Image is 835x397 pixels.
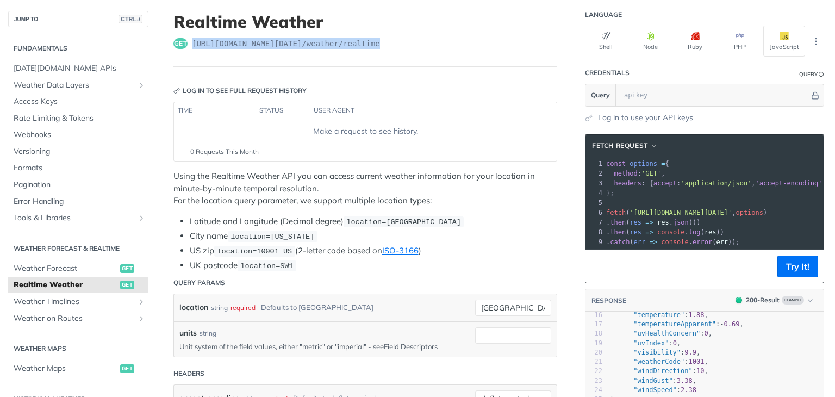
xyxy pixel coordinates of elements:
button: Ruby [674,26,716,57]
a: Field Descriptors [384,342,438,351]
span: error [693,238,712,246]
div: required [230,300,256,315]
button: JavaScript [763,26,805,57]
span: location=[US_STATE] [230,233,314,241]
li: City name [190,230,557,243]
span: Versioning [14,146,146,157]
li: Latitude and Longitude (Decimal degree) [190,215,557,228]
span: fetch Request [592,141,648,151]
a: Pagination [8,177,148,193]
span: 0.69 [724,320,740,328]
div: Make a request to see history. [178,126,552,137]
label: location [179,300,208,315]
span: "uvIndex" [633,339,669,347]
span: : , [610,358,708,365]
span: get [120,264,134,273]
span: "windGust" [633,377,672,384]
div: 5 [585,198,604,208]
span: 1001 [689,358,705,365]
th: user agent [310,102,535,120]
button: JUMP TOCTRL-/ [8,11,148,27]
div: Log in to see full request history [173,86,307,96]
svg: Key [173,88,180,94]
a: Access Keys [8,94,148,110]
span: "uvHealthConcern" [633,330,700,337]
span: : , [610,349,700,356]
span: Formats [14,163,146,173]
a: Weather Mapsget [8,361,148,377]
span: : , [606,170,665,177]
span: "temperature" [633,311,684,319]
a: Webhooks [8,127,148,143]
th: status [256,102,310,120]
button: Try It! [777,256,818,277]
span: 200 [736,297,742,303]
div: 20 [585,348,602,357]
div: Language [585,10,622,20]
span: Weather Data Layers [14,80,134,91]
a: [DATE][DOMAIN_NAME] APIs [8,60,148,77]
a: ISO-3166 [382,245,419,256]
div: 18 [585,329,602,338]
span: => [650,238,657,246]
span: 2.38 [681,386,696,394]
span: Weather on Routes [14,313,134,324]
a: Weather TimelinesShow subpages for Weather Timelines [8,294,148,310]
span: : , [610,377,696,384]
span: 3.38 [677,377,693,384]
span: "visibility" [633,349,681,356]
div: 9 [585,237,604,247]
div: 4 [585,188,604,198]
div: 23 [585,376,602,386]
span: headers [614,179,641,187]
span: then [610,228,626,236]
p: Unit system of the field values, either "metric" or "imperial" - see [179,342,459,351]
span: Access Keys [14,96,146,107]
button: Show subpages for Weather Timelines [137,297,146,306]
a: Formats [8,160,148,176]
div: 19 [585,339,602,348]
span: "windDirection" [633,367,692,375]
span: Realtime Weather [14,280,117,290]
span: 0 [673,339,677,347]
span: Query [591,90,610,100]
span: options [736,209,763,216]
span: catch [610,238,630,246]
div: Query Params [173,278,225,288]
input: apikey [619,84,809,106]
button: Hide [809,90,821,101]
div: 3 [585,178,604,188]
a: Weather on RoutesShow subpages for Weather on Routes [8,311,148,327]
div: 2 [585,169,604,178]
div: 6 [585,208,604,218]
span: }; [606,189,614,197]
button: Shell [585,26,627,57]
button: Copy to clipboard [591,258,606,275]
li: US zip (2-letter code based on ) [190,245,557,257]
button: Show subpages for Weather Data Layers [137,81,146,90]
span: . ( . ()) [606,219,701,226]
span: options [630,160,657,168]
div: 8 [585,227,604,237]
span: console [661,238,689,246]
span: Pagination [14,179,146,190]
span: : , [610,320,744,328]
span: "windSpeed" [633,386,676,394]
span: err [716,238,728,246]
span: . ( . ( )) [606,228,724,236]
a: Weather Data LayersShow subpages for Weather Data Layers [8,77,148,94]
div: 7 [585,218,604,227]
button: Show subpages for Tools & Libraries [137,214,146,222]
button: Query [585,84,616,106]
span: 10 [696,367,704,375]
a: Error Handling [8,194,148,210]
span: json [673,219,689,226]
i: Information [819,72,824,77]
span: CTRL-/ [119,15,142,23]
span: - [720,320,724,328]
button: PHP [719,26,761,57]
a: Rate Limiting & Tokens [8,110,148,127]
div: 22 [585,367,602,376]
span: https://api.tomorrow.io/v4/weather/realtime [192,38,380,49]
span: then [610,219,626,226]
